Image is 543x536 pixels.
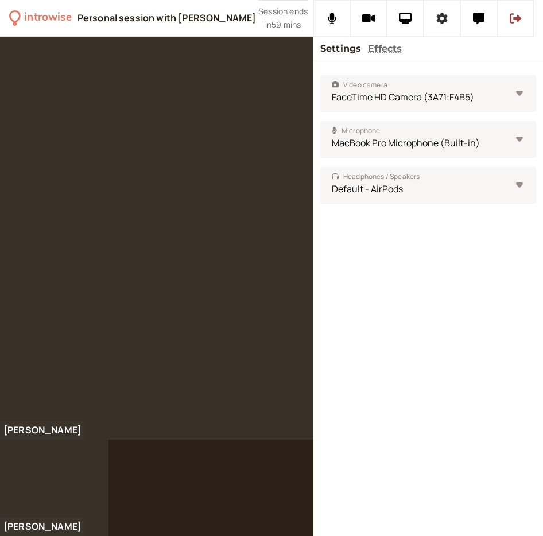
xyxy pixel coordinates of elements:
button: Effects [368,41,402,56]
button: Settings [320,41,361,56]
span: Session ends [258,5,308,18]
span: in 59 mins [265,18,301,32]
span: Headphones / Speakers [332,171,420,182]
div: Personal session with [PERSON_NAME] [77,12,257,25]
div: Scheduled session end time. Don't worry, your call will continue [258,5,308,31]
div: introwise [24,9,71,27]
select: Video camera [320,75,536,112]
span: Microphone [332,125,381,137]
select: Microphone [320,121,536,158]
span: Video camera [332,79,387,91]
select: Headphones / Speakers [320,167,536,204]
